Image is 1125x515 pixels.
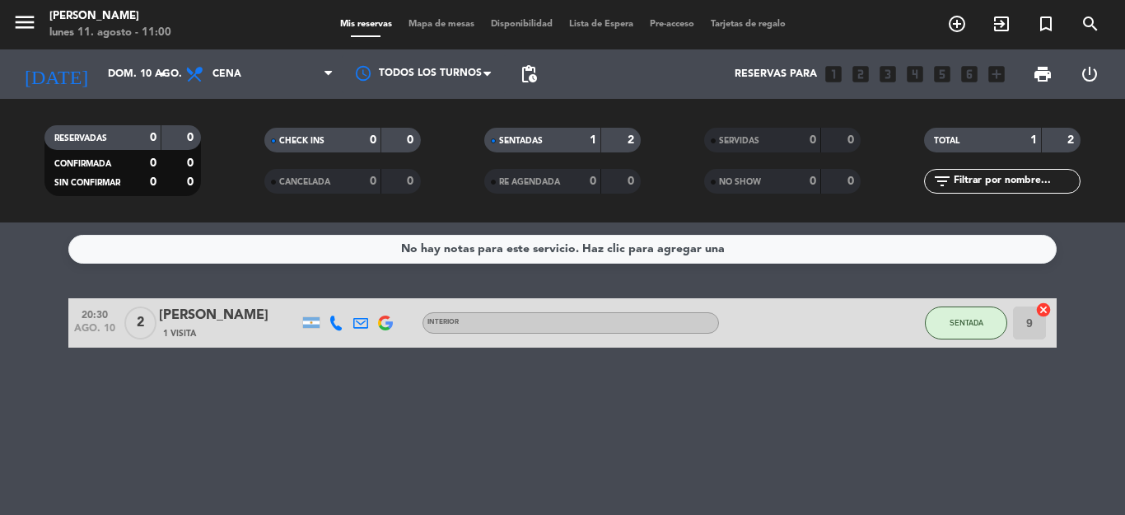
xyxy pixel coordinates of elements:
[1033,64,1053,84] span: print
[703,20,794,29] span: Tarjetas de regalo
[483,20,561,29] span: Disponibilidad
[519,64,539,84] span: pending_actions
[561,20,642,29] span: Lista de Espera
[904,63,926,85] i: looks_4
[1067,134,1077,146] strong: 2
[407,176,417,187] strong: 0
[401,240,725,259] div: No hay notas para este servicio. Haz clic para agregar una
[931,63,953,85] i: looks_5
[986,63,1007,85] i: add_box
[1036,14,1056,34] i: turned_in_not
[642,20,703,29] span: Pre-acceso
[1080,64,1099,84] i: power_settings_new
[719,137,759,145] span: SERVIDAS
[932,171,952,191] i: filter_list
[1081,14,1100,34] i: search
[370,176,376,187] strong: 0
[54,179,120,187] span: SIN CONFIRMAR
[959,63,980,85] i: looks_6
[12,10,37,40] button: menu
[12,10,37,35] i: menu
[847,134,857,146] strong: 0
[992,14,1011,34] i: exit_to_app
[850,63,871,85] i: looks_two
[332,20,400,29] span: Mis reservas
[1035,302,1052,318] i: cancel
[407,134,417,146] strong: 0
[877,63,899,85] i: looks_3
[187,157,197,169] strong: 0
[719,178,761,186] span: NO SHOW
[810,176,816,187] strong: 0
[590,176,596,187] strong: 0
[54,160,111,168] span: CONFIRMADA
[735,68,817,80] span: Reservas para
[947,14,967,34] i: add_circle_outline
[499,178,560,186] span: RE AGENDADA
[153,64,173,84] i: arrow_drop_down
[590,134,596,146] strong: 1
[187,132,197,143] strong: 0
[12,56,100,92] i: [DATE]
[159,305,299,326] div: [PERSON_NAME]
[427,319,459,325] span: INTERIOR
[952,172,1080,190] input: Filtrar por nombre...
[74,304,115,323] span: 20:30
[499,137,543,145] span: SENTADAS
[150,176,156,188] strong: 0
[163,327,196,340] span: 1 Visita
[925,307,1007,339] button: SENTADA
[1030,134,1037,146] strong: 1
[810,134,816,146] strong: 0
[150,157,156,169] strong: 0
[212,68,241,80] span: Cena
[847,176,857,187] strong: 0
[150,132,156,143] strong: 0
[934,137,959,145] span: TOTAL
[628,176,637,187] strong: 0
[54,134,107,143] span: RESERVADAS
[823,63,844,85] i: looks_one
[74,323,115,342] span: ago. 10
[950,318,983,327] span: SENTADA
[124,307,156,339] span: 2
[279,137,324,145] span: CHECK INS
[370,134,376,146] strong: 0
[187,176,197,188] strong: 0
[279,178,330,186] span: CANCELADA
[400,20,483,29] span: Mapa de mesas
[628,134,637,146] strong: 2
[378,316,393,330] img: google-logo.png
[49,25,171,41] div: lunes 11. agosto - 11:00
[49,8,171,25] div: [PERSON_NAME]
[1066,49,1113,99] div: LOG OUT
